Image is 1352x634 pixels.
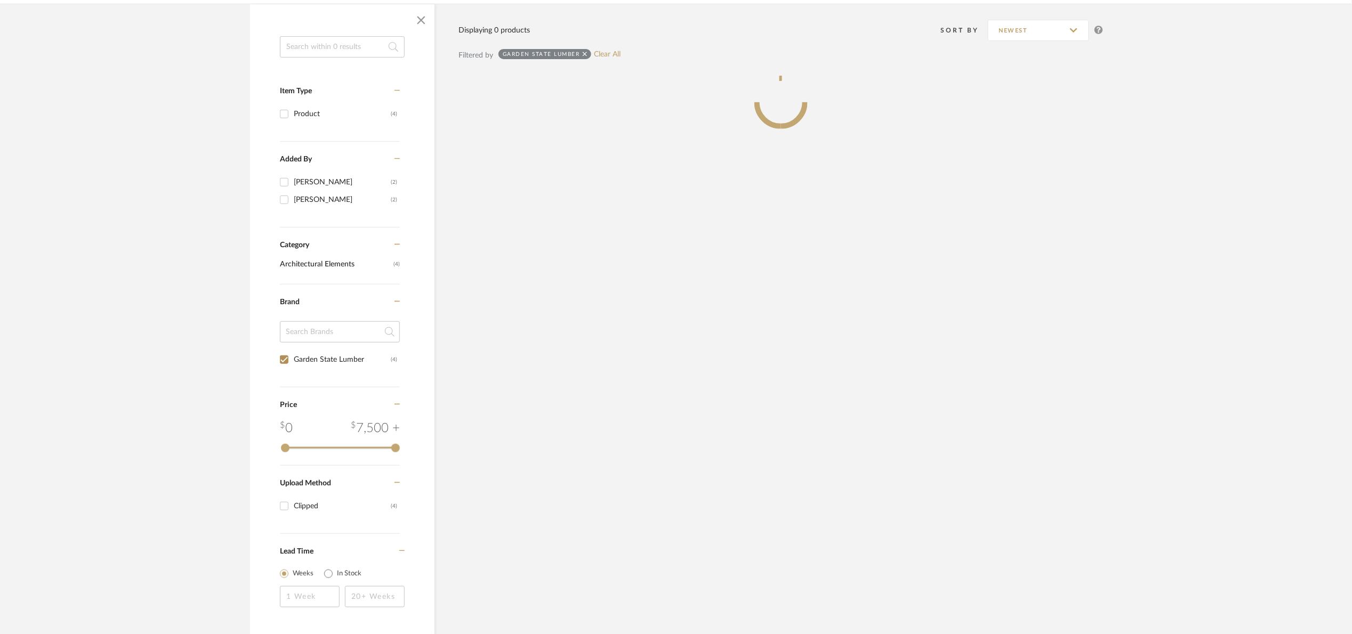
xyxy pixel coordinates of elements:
input: 1 Week [280,586,340,607]
div: Clipped [294,498,391,515]
span: Added By [280,156,312,163]
span: Brand [280,298,300,306]
div: (4) [391,498,397,515]
span: (4) [393,256,400,273]
div: Garden State Lumber [503,51,580,58]
div: [PERSON_NAME] [294,191,391,208]
button: Close [411,10,432,31]
input: Search within 0 results [280,36,405,58]
div: (4) [391,351,397,368]
label: Weeks [293,568,313,579]
a: Clear All [594,50,621,59]
span: Price [280,401,297,409]
span: Category [280,241,309,250]
label: In Stock [337,568,361,579]
div: Filtered by [458,50,493,61]
div: [PERSON_NAME] [294,174,391,191]
input: Search Brands [280,321,400,343]
div: Product [294,105,391,123]
span: Lead Time [280,548,313,555]
div: 7,500 + [351,419,400,438]
span: Upload Method [280,479,331,487]
div: (2) [391,174,397,191]
div: Sort By [941,25,988,36]
div: (2) [391,191,397,208]
span: Item Type [280,87,312,95]
div: (4) [391,105,397,123]
input: 20+ Weeks [345,586,405,607]
div: Garden State Lumber [294,351,391,368]
span: Architectural Elements [280,255,391,273]
div: 0 [280,419,293,438]
div: Displaying 0 products [458,25,530,36]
